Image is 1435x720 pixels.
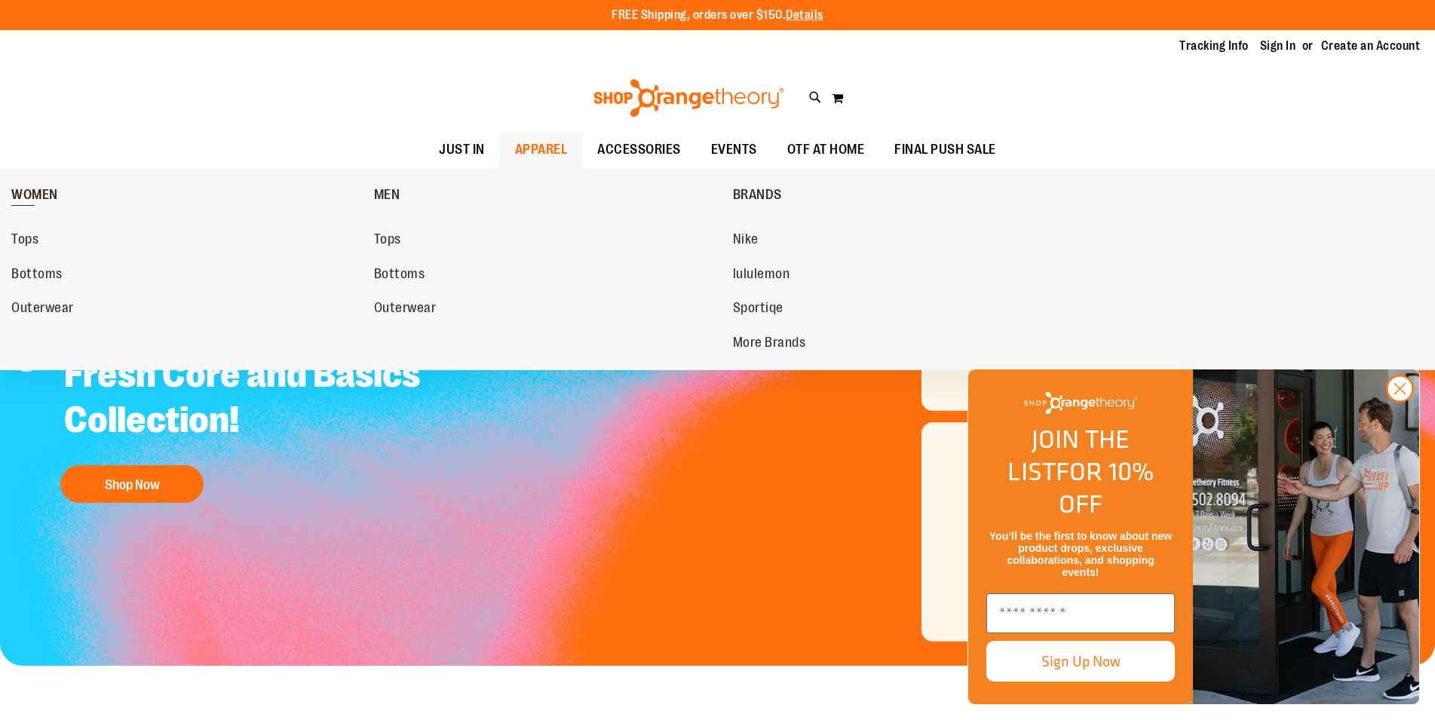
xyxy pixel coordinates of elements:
[11,226,359,253] a: Tops
[1260,38,1296,54] a: Sign In
[612,7,823,24] p: FREE Shipping, orders over $150.
[733,231,759,250] span: Nike
[787,133,865,167] span: OTF AT HOME
[11,175,366,214] a: WOMEN
[1179,38,1249,54] a: Tracking Info
[11,300,74,319] span: Outerwear
[515,133,568,167] span: APPAREL
[786,8,823,22] a: Details
[439,133,485,167] span: JUST IN
[733,187,782,206] span: BRANDS
[1007,420,1130,490] span: JOIN THE LIST
[374,231,401,250] span: Tops
[1193,369,1419,704] img: Shop Orangtheory
[1056,452,1154,522] span: FOR 10% OFF
[989,530,1172,578] span: You’ll be the first to know about new product drops, exclusive collaborations, and shopping events!
[1321,38,1421,54] a: Create an Account
[53,341,455,510] a: Fresh Core and Basics Collection! Shop Now
[591,79,786,117] img: Shop Orangetheory
[11,187,58,206] span: WOMEN
[1024,392,1137,414] img: Shop Orangetheory
[374,175,725,214] a: MEN
[952,354,1435,720] div: FLYOUT Form
[733,266,790,285] span: lululemon
[733,300,783,319] span: Sportiqe
[424,133,500,167] a: JUST IN
[60,465,204,503] button: Shop Now
[597,133,681,167] span: ACCESSORIES
[1386,375,1414,403] button: Close dialog
[374,187,400,206] span: MEN
[374,266,425,285] span: Bottoms
[986,641,1175,682] button: Sign Up Now
[772,133,880,167] a: OTF AT HOME
[53,341,455,458] h2: Fresh Core and Basics Collection!
[696,133,772,167] a: EVENTS
[711,133,757,167] span: EVENTS
[374,300,437,319] span: Outerwear
[11,231,38,250] span: Tops
[11,261,359,288] a: Bottoms
[11,295,359,322] a: Outerwear
[733,335,806,354] span: More Brands
[733,175,1088,214] a: BRANDS
[986,593,1175,633] input: Enter email
[879,133,1011,167] a: FINAL PUSH SALE
[582,133,696,167] a: ACCESSORIES
[500,133,583,167] a: APPAREL
[894,133,996,167] span: FINAL PUSH SALE
[11,266,63,285] span: Bottoms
